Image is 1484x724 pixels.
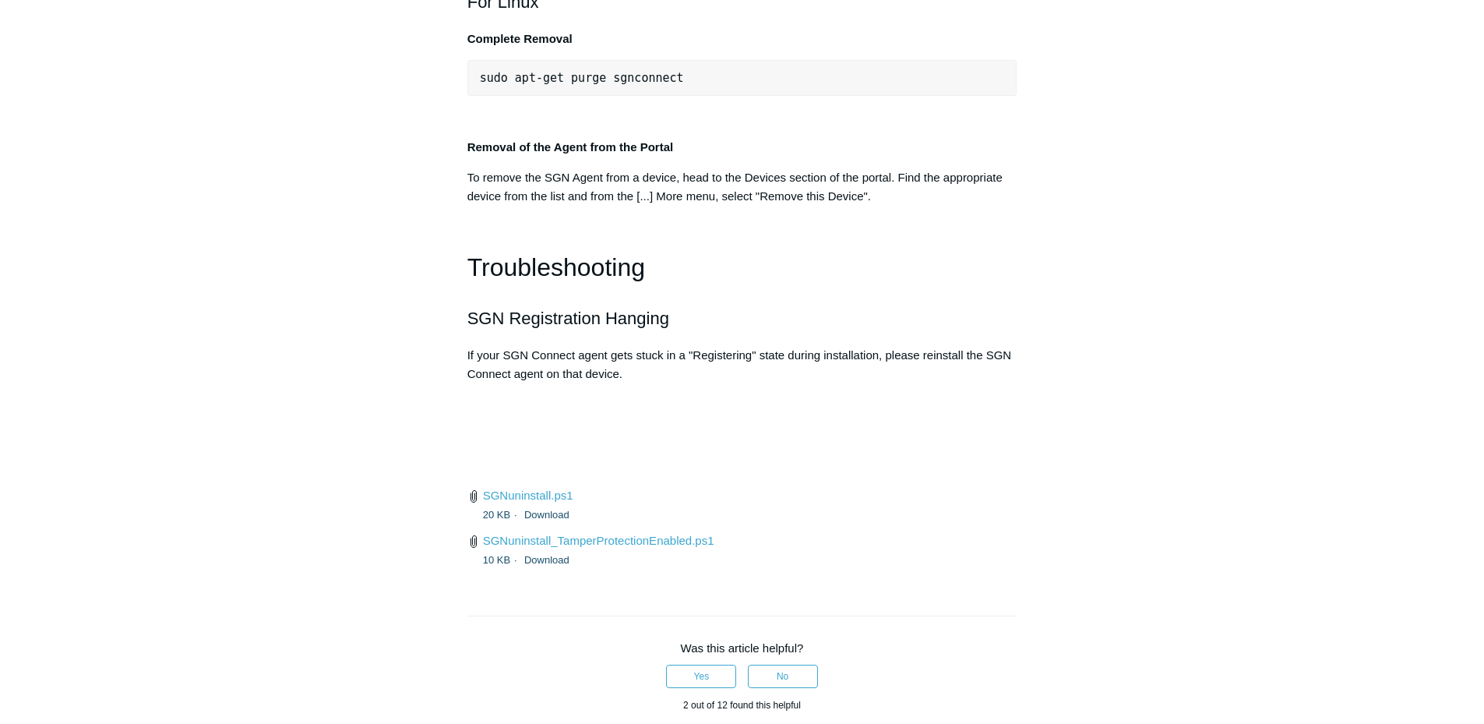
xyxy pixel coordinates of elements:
a: SGNuninstall.ps1 [483,489,573,502]
pre: sudo apt-get purge sgnconnect [467,60,1017,96]
span: 2 out of 12 found this helpful [683,700,801,711]
h1: Troubleshooting [467,248,1017,288]
strong: Complete Removal [467,32,573,45]
strong: Removal of the Agent from the Portal [467,140,673,154]
span: To remove the SGN Agent from a device, head to the Devices section of the portal. Find the approp... [467,171,1003,203]
span: Was this article helpful? [681,641,804,655]
button: This article was not helpful [748,665,818,688]
span: If your SGN Connect agent gets stuck in a "Registering" state during installation, please reinsta... [467,348,1012,380]
a: SGNuninstall_TamperProtectionEnabled.ps1 [483,534,714,547]
span: 10 KB [483,554,521,566]
a: Download [524,554,569,566]
button: This article was helpful [666,665,736,688]
h2: SGN Registration Hanging [467,305,1017,332]
a: Download [524,509,569,521]
span: 20 KB [483,509,521,521]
